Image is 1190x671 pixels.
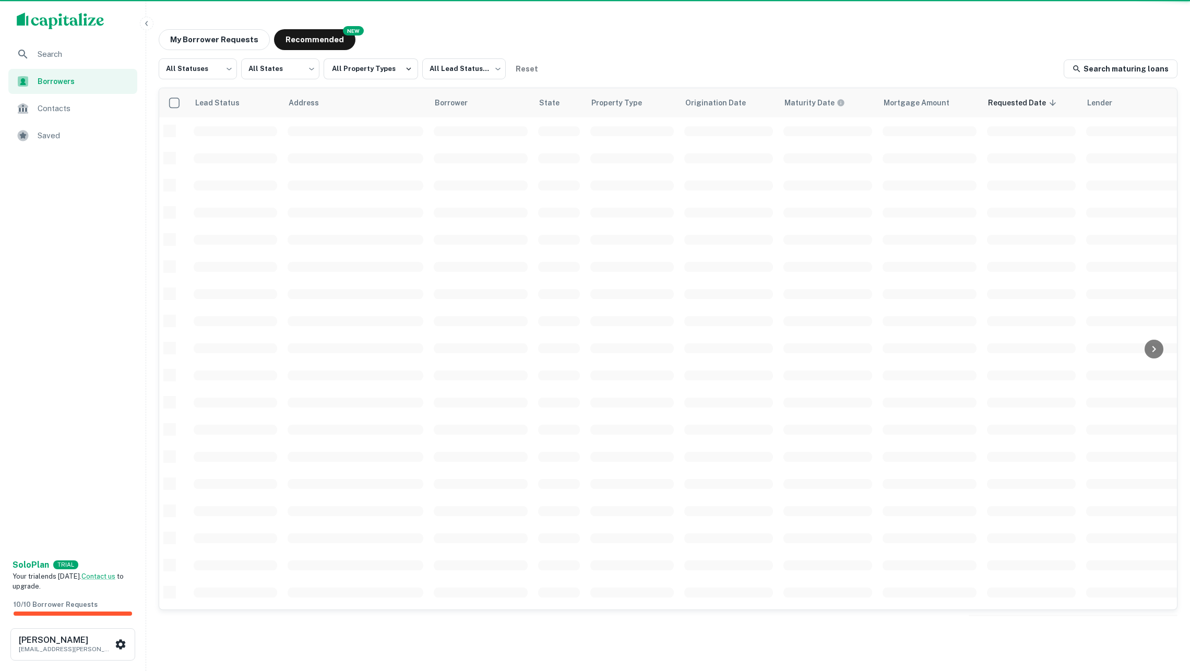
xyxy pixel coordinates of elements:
[13,560,49,570] strong: Solo Plan
[8,69,137,94] a: Borrowers
[81,572,115,580] a: Contact us
[289,97,332,109] span: Address
[8,123,137,148] a: Saved
[1087,97,1126,109] span: Lender
[784,97,859,109] span: Maturity dates displayed may be estimated. Please contact the lender for the most accurate maturi...
[19,636,113,644] h6: [PERSON_NAME]
[159,55,237,82] div: All Statuses
[195,97,253,109] span: Lead Status
[1081,88,1185,117] th: Lender
[10,628,135,661] button: [PERSON_NAME][EMAIL_ADDRESS][PERSON_NAME][DOMAIN_NAME]
[435,97,481,109] span: Borrower
[38,102,131,115] span: Contacts
[241,55,319,82] div: All States
[679,88,778,117] th: Origination Date
[533,88,585,117] th: State
[14,601,98,608] span: 10 / 10 Borrower Requests
[591,97,656,109] span: Property Type
[988,97,1060,109] span: Requested Date
[282,88,429,117] th: Address
[784,97,835,109] h6: Maturity Date
[38,76,131,87] span: Borrowers
[539,97,573,109] span: State
[585,88,679,117] th: Property Type
[53,560,78,569] div: TRIAL
[422,55,506,82] div: All Lead Statuses
[1064,59,1177,78] a: Search maturing loans
[884,97,963,109] span: Mortgage Amount
[784,97,845,109] div: Maturity dates displayed may be estimated. Please contact the lender for the most accurate maturi...
[510,58,543,79] button: Reset
[13,559,49,571] a: SoloPlan
[188,88,282,117] th: Lead Status
[778,88,877,117] th: Maturity dates displayed may be estimated. Please contact the lender for the most accurate maturi...
[343,26,364,35] div: NEW
[38,129,131,142] span: Saved
[19,644,113,654] p: [EMAIL_ADDRESS][PERSON_NAME][DOMAIN_NAME]
[13,572,124,591] span: Your trial ends [DATE]. to upgrade.
[1138,588,1190,638] iframe: Chat Widget
[429,88,533,117] th: Borrower
[877,88,982,117] th: Mortgage Amount
[38,48,131,61] span: Search
[274,29,355,50] button: Recommended
[982,88,1081,117] th: Requested Date
[324,58,418,79] button: All Property Types
[8,42,137,67] a: Search
[685,97,759,109] span: Origination Date
[159,29,270,50] button: My Borrower Requests
[17,13,104,29] img: capitalize-logo.png
[8,96,137,121] a: Contacts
